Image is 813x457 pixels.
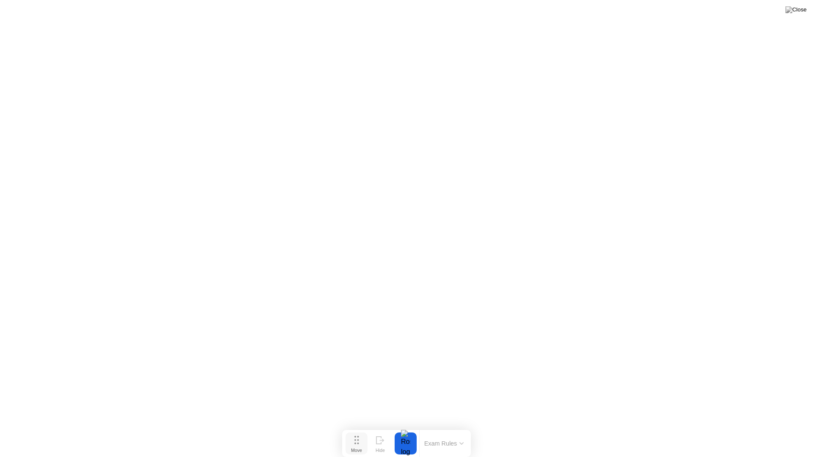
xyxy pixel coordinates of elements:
button: Hide [369,432,391,454]
img: Close [785,6,807,13]
button: Exam Rules [422,440,467,447]
button: Move [346,432,368,454]
div: Move [351,448,362,453]
div: Hide [376,448,385,453]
